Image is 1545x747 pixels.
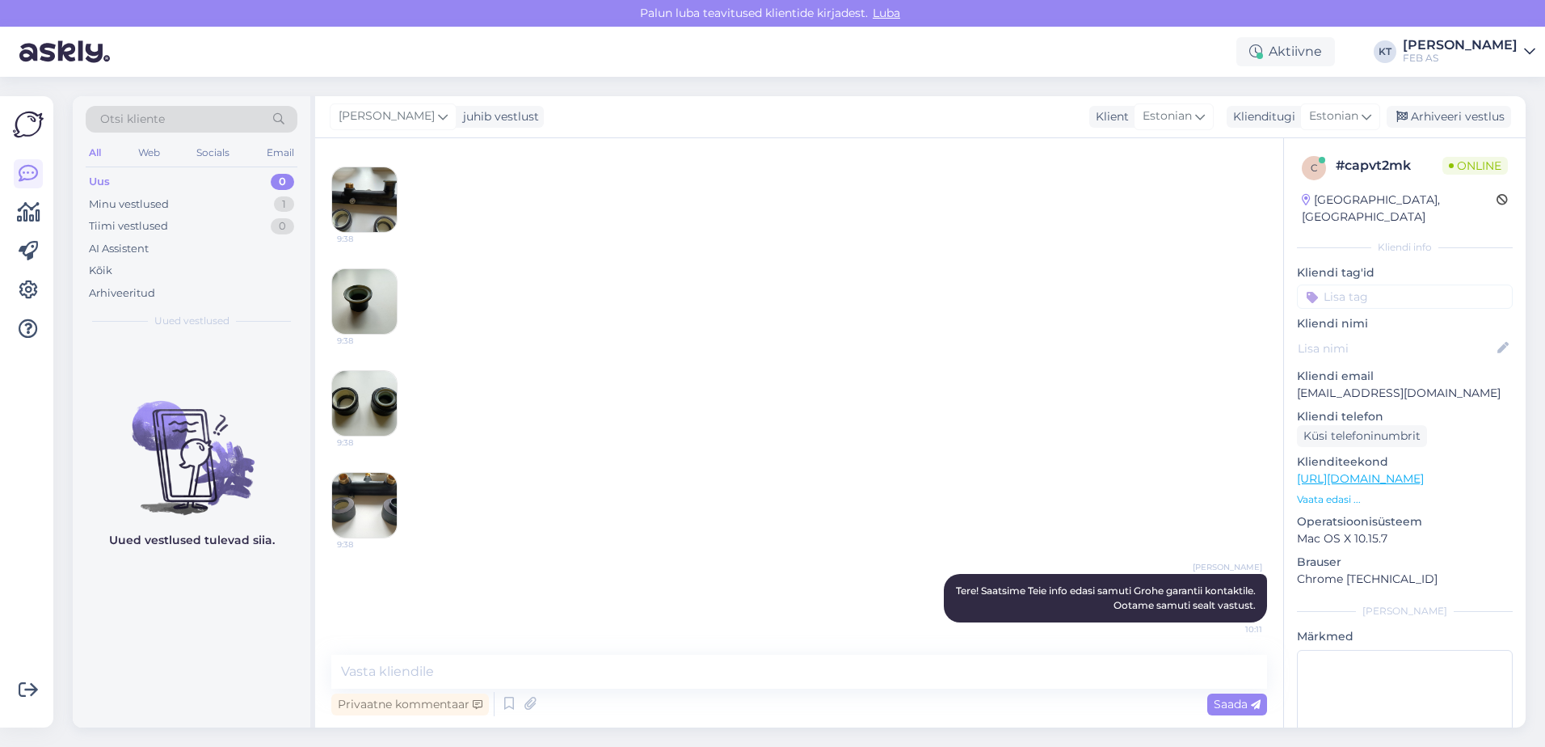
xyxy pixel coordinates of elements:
[1297,628,1513,645] p: Märkmed
[956,585,1258,611] span: Tere! Saatsime Teie info edasi samuti Grohe garantii kontaktile. Ootame samuti sealt vastust.
[1302,192,1497,226] div: [GEOGRAPHIC_DATA], [GEOGRAPHIC_DATA]
[109,532,275,549] p: Uued vestlused tulevad siia.
[263,142,297,163] div: Email
[271,174,294,190] div: 0
[1403,39,1518,52] div: [PERSON_NAME]
[337,538,398,551] span: 9:38
[1143,108,1192,125] span: Estonian
[89,218,168,234] div: Tiimi vestlused
[89,174,110,190] div: Uus
[332,269,397,334] img: Attachment
[1442,157,1508,175] span: Online
[337,335,398,347] span: 9:38
[1297,513,1513,530] p: Operatsioonisüsteem
[1297,240,1513,255] div: Kliendi info
[1193,561,1262,573] span: [PERSON_NAME]
[89,285,155,302] div: Arhiveeritud
[1311,162,1318,174] span: c
[1387,106,1511,128] div: Arhiveeri vestlus
[1297,492,1513,507] p: Vaata edasi ...
[1297,408,1513,425] p: Kliendi telefon
[1297,315,1513,332] p: Kliendi nimi
[1297,385,1513,402] p: [EMAIL_ADDRESS][DOMAIN_NAME]
[1298,340,1494,357] input: Lisa nimi
[331,694,489,715] div: Privaatne kommentaar
[337,233,398,245] span: 9:38
[89,263,112,279] div: Kõik
[1297,425,1427,447] div: Küsi telefoninumbrit
[332,473,397,538] img: Attachment
[1297,285,1513,309] input: Lisa tag
[1403,39,1535,65] a: [PERSON_NAME]FEB AS
[100,111,165,128] span: Otsi kliente
[154,314,229,328] span: Uued vestlused
[1297,454,1513,471] p: Klienditeekond
[868,6,905,20] span: Luba
[86,142,104,163] div: All
[89,241,149,257] div: AI Assistent
[274,196,294,213] div: 1
[135,142,163,163] div: Web
[1297,571,1513,588] p: Chrome [TECHNICAL_ID]
[1202,623,1262,635] span: 10:11
[1227,108,1295,125] div: Klienditugi
[337,437,398,449] span: 9:38
[332,167,397,232] img: Attachment
[1297,604,1513,618] div: [PERSON_NAME]
[1297,554,1513,571] p: Brauser
[1236,37,1335,66] div: Aktiivne
[1089,108,1129,125] div: Klient
[89,196,169,213] div: Minu vestlused
[13,109,44,140] img: Askly Logo
[193,142,233,163] div: Socials
[1309,108,1358,125] span: Estonian
[1403,52,1518,65] div: FEB AS
[1297,471,1424,486] a: [URL][DOMAIN_NAME]
[332,371,397,436] img: Attachment
[1214,697,1261,711] span: Saada
[73,372,310,517] img: No chats
[1374,40,1396,63] div: KT
[339,108,435,125] span: [PERSON_NAME]
[457,108,539,125] div: juhib vestlust
[1336,156,1442,175] div: # capvt2mk
[1297,264,1513,281] p: Kliendi tag'id
[1297,368,1513,385] p: Kliendi email
[1297,530,1513,547] p: Mac OS X 10.15.7
[271,218,294,234] div: 0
